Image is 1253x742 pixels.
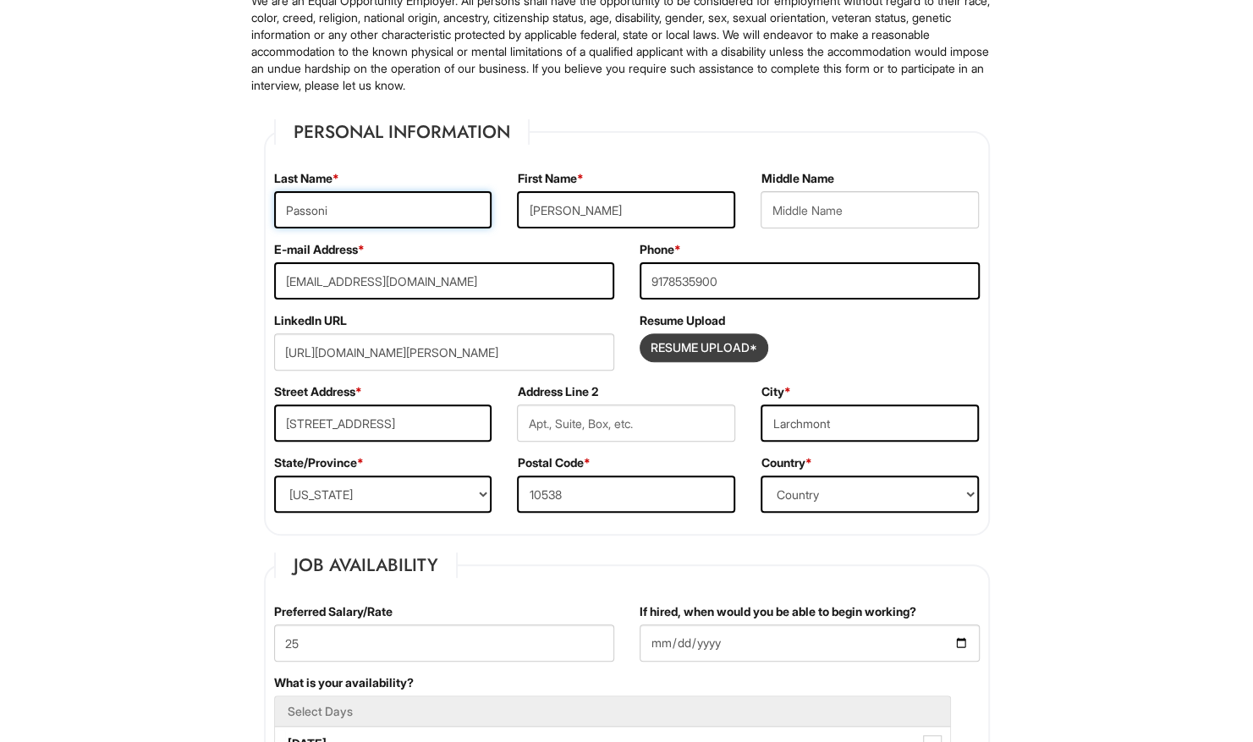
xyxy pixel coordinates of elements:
[761,383,790,400] label: City
[274,404,492,442] input: Street Address
[640,333,768,362] button: Resume Upload*Resume Upload*
[640,312,725,329] label: Resume Upload
[274,603,393,620] label: Preferred Salary/Rate
[274,241,365,258] label: E-mail Address
[274,170,339,187] label: Last Name
[517,191,735,228] input: First Name
[761,191,979,228] input: Middle Name
[274,454,364,471] label: State/Province
[274,674,414,691] label: What is your availability?
[517,475,735,513] input: Postal Code
[640,603,916,620] label: If hired, when would you be able to begin working?
[274,262,614,300] input: E-mail Address
[640,241,681,258] label: Phone
[517,404,735,442] input: Apt., Suite, Box, etc.
[274,191,492,228] input: Last Name
[517,454,590,471] label: Postal Code
[274,312,347,329] label: LinkedIn URL
[274,475,492,513] select: State/Province
[761,170,833,187] label: Middle Name
[761,454,811,471] label: Country
[274,624,614,662] input: Preferred Salary/Rate
[640,262,980,300] input: Phone
[274,119,530,145] legend: Personal Information
[288,705,937,717] h5: Select Days
[517,383,597,400] label: Address Line 2
[761,475,979,513] select: Country
[274,333,614,371] input: LinkedIn URL
[761,404,979,442] input: City
[517,170,583,187] label: First Name
[274,383,362,400] label: Street Address
[274,552,458,578] legend: Job Availability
